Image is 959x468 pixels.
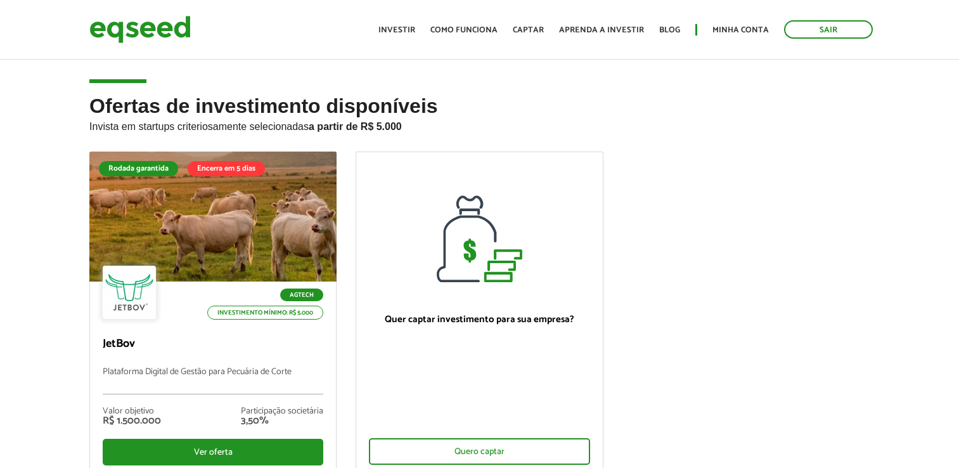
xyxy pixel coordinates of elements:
a: Como funciona [430,26,498,34]
div: R$ 1.500.000 [103,416,161,426]
a: Minha conta [712,26,769,34]
div: Valor objetivo [103,407,161,416]
div: 3,50% [241,416,323,426]
div: Rodada garantida [99,161,178,176]
div: Encerra em 5 dias [188,161,265,176]
a: Investir [378,26,415,34]
div: Ver oferta [103,439,323,465]
a: Blog [659,26,680,34]
a: Captar [513,26,544,34]
div: Quero captar [369,438,589,465]
strong: a partir de R$ 5.000 [309,121,402,132]
a: Aprenda a investir [559,26,644,34]
p: Quer captar investimento para sua empresa? [369,314,589,325]
p: Agtech [280,289,323,301]
img: EqSeed [89,13,191,46]
p: JetBov [103,337,323,351]
p: Investimento mínimo: R$ 5.000 [207,306,323,320]
a: Sair [784,20,873,39]
p: Invista em startups criteriosamente selecionadas [89,117,870,133]
h2: Ofertas de investimento disponíveis [89,95,870,152]
div: Participação societária [241,407,323,416]
p: Plataforma Digital de Gestão para Pecuária de Corte [103,367,323,394]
